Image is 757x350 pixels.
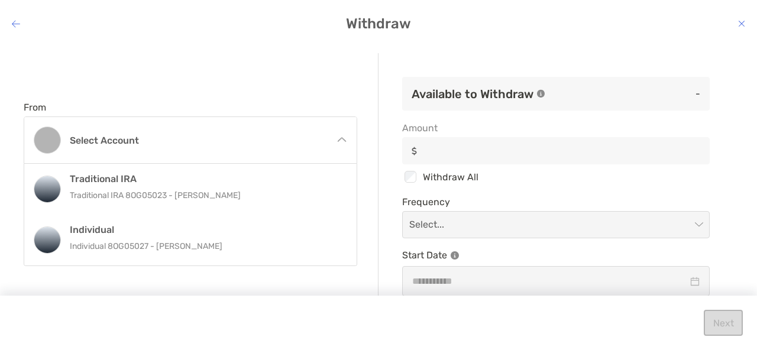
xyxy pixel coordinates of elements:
p: - [555,86,700,101]
img: Individual [34,227,60,253]
h4: Individual [70,224,337,235]
p: Individual 8OG05027 - [PERSON_NAME] [70,239,337,254]
span: Frequency [402,196,710,208]
img: input icon [412,147,417,155]
p: Traditional IRA 8OG05023 - [PERSON_NAME] [70,188,337,203]
div: Withdraw All [402,169,710,184]
h3: Available to Withdraw [412,87,533,101]
span: Amount [402,122,710,134]
h4: Select account [70,135,325,146]
p: Start Date [402,248,710,262]
label: From [24,102,46,113]
img: Traditional IRA [34,176,60,202]
input: Amountinput icon [422,146,709,156]
img: Information Icon [451,251,459,260]
h4: Traditional IRA [70,173,337,184]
